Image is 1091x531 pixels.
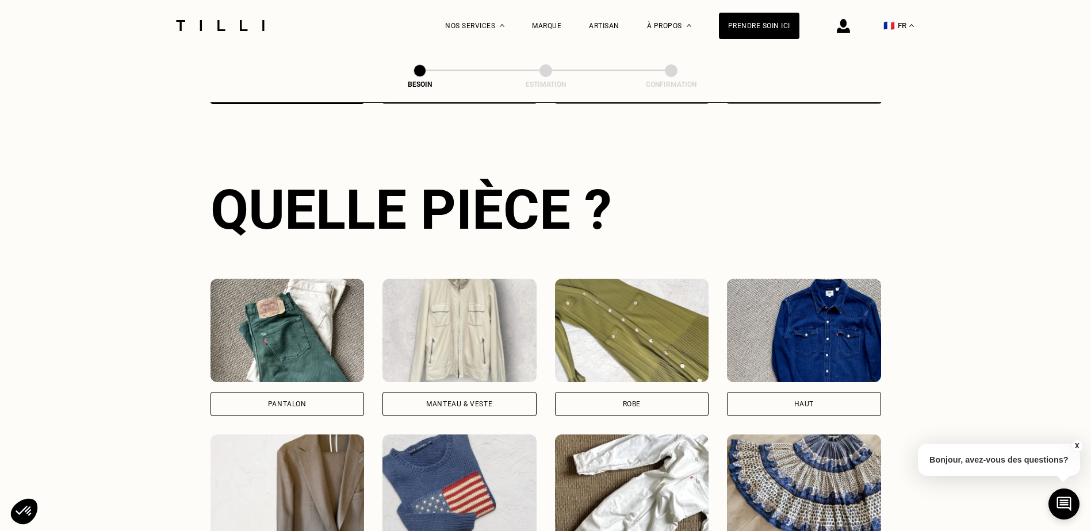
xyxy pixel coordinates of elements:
[426,401,492,407] div: Manteau & Veste
[172,20,269,31] img: Logo du service de couturière Tilli
[837,19,850,33] img: icône connexion
[727,279,881,382] img: Tilli retouche votre Haut
[488,80,603,88] div: Estimation
[589,22,619,30] a: Artisan
[623,401,641,407] div: Robe
[500,24,504,27] img: Menu déroulant
[1071,440,1082,452] button: X
[909,24,914,27] img: menu déroulant
[883,20,895,31] span: 🇫🇷
[719,13,799,39] a: Prendre soin ici
[268,401,307,407] div: Pantalon
[210,178,881,242] div: Quelle pièce ?
[362,80,477,88] div: Besoin
[614,80,729,88] div: Confirmation
[555,279,709,382] img: Tilli retouche votre Robe
[382,279,537,382] img: Tilli retouche votre Manteau & Veste
[687,24,691,27] img: Menu déroulant à propos
[794,401,814,407] div: Haut
[918,444,1080,476] p: Bonjour, avez-vous des questions?
[532,22,561,30] a: Marque
[210,279,365,382] img: Tilli retouche votre Pantalon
